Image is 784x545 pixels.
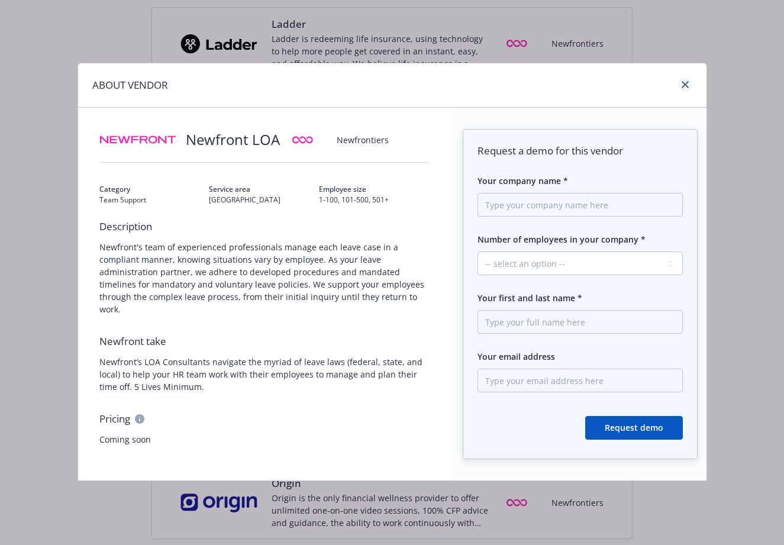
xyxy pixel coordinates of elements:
span: Number of employees in your company * [478,234,646,245]
span: Team Support [99,195,209,205]
span: Your first and last name * [478,292,582,304]
span: Description [99,220,430,234]
span: Coming soon [99,433,430,446]
img: Vendor logo for Newfront LOA [99,133,176,147]
span: Newfront’s LOA Consultants navigate the myriad of leave laws (federal, state, and local) to help ... [99,356,430,393]
input: Type your email address here [478,369,682,392]
span: Service area [209,184,319,195]
button: Request demo [585,416,683,440]
h1: ABOUT VENDOR [92,78,168,93]
a: close [678,78,692,92]
input: Type your company name here [478,193,682,217]
span: Newfront LOA [186,129,280,150]
span: Pricing [99,412,130,426]
input: Type your full name here [478,310,682,334]
span: Category [99,184,209,195]
span: Newfront's team of experienced professionals manage each leave case in a compliant manner, knowin... [99,241,430,315]
span: 1-100, 101-500, 501+ [319,195,429,205]
span: Your company name * [478,175,568,186]
span: Your email address [478,351,555,362]
span: Newfrontiers [337,134,389,146]
span: Request a demo for this vendor [478,144,682,158]
span: Newfront take [99,334,430,349]
span: Employee size [319,184,429,195]
span: [GEOGRAPHIC_DATA] [209,195,319,205]
span: Request demo [605,422,663,433]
